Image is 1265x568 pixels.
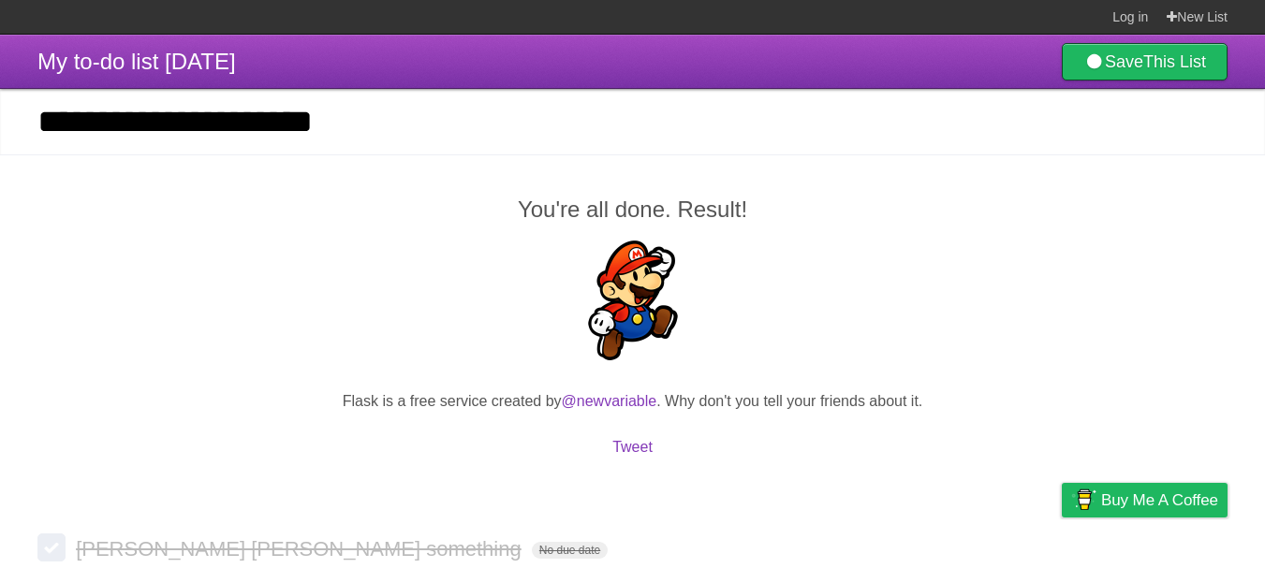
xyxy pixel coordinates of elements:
[76,537,526,561] span: [PERSON_NAME] [PERSON_NAME] something
[1143,52,1206,71] b: This List
[37,49,236,74] span: My to-do list [DATE]
[573,240,693,360] img: Super Mario
[1071,484,1096,516] img: Buy me a coffee
[1062,43,1228,80] a: SaveThis List
[1062,483,1228,517] a: Buy me a coffee
[37,390,1228,413] p: Flask is a free service created by . Why don't you tell your friends about it.
[37,533,66,561] label: Done
[1101,484,1218,517] span: Buy me a coffee
[532,542,608,559] span: No due date
[562,393,657,409] a: @newvariable
[37,193,1228,226] h2: You're all done. Result!
[612,439,653,455] a: Tweet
